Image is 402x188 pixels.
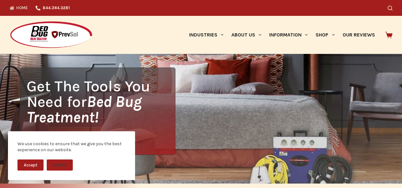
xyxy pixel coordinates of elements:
[17,159,44,171] button: Accept
[10,21,93,49] img: Prevsol/Bed Bug Heat Doctor
[227,16,265,54] a: About Us
[27,93,142,126] i: Bed Bug Treatment!
[47,159,73,171] button: Decline
[185,16,379,54] nav: Primary
[17,141,126,153] div: We use cookies to ensure that we give you the best experience on our website.
[388,6,392,10] button: Search
[338,16,379,54] a: Our Reviews
[185,16,227,54] a: Industries
[27,78,175,125] h1: Get The Tools You Need for
[265,16,312,54] a: Information
[312,16,338,54] a: Shop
